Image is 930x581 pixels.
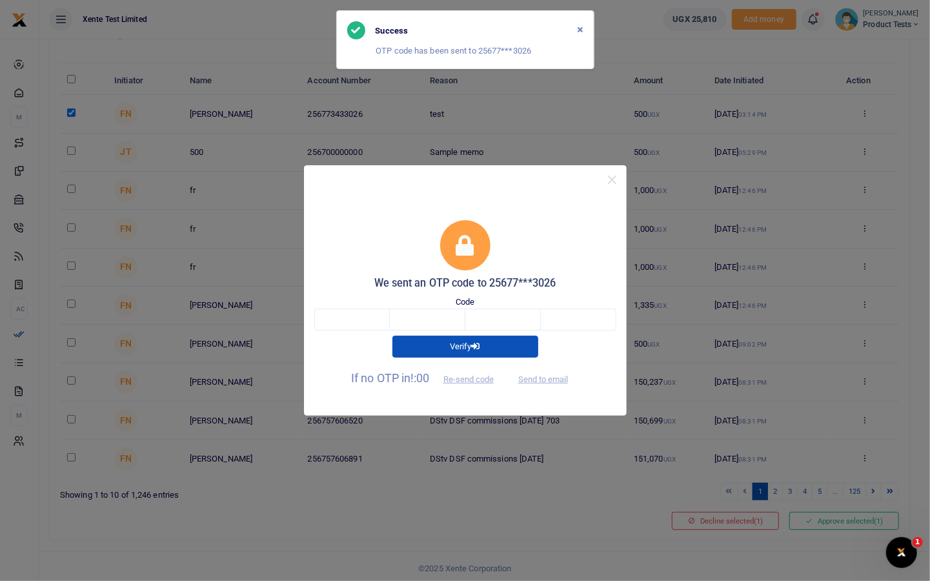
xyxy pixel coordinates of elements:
span: If no OTP in [351,371,505,385]
button: Close [578,25,583,36]
label: Code [456,296,474,309]
iframe: Intercom live chat [886,537,917,568]
span: !:00 [410,371,429,385]
h5: We sent an OTP code to 25677***3026 [314,277,616,290]
h6: Success [376,26,409,36]
p: OTP code has been sent to 25677***3026 [376,45,583,58]
span: 1 [913,537,923,547]
button: Verify [392,336,538,358]
button: Close [603,170,622,189]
